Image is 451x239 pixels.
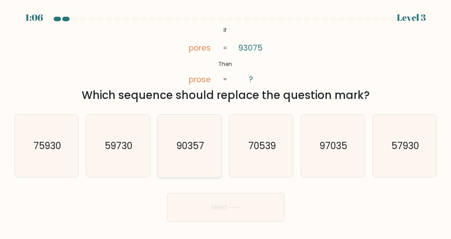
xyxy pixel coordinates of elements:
[219,60,232,68] tspan: Then
[176,25,274,85] svg: @import url('[URL][DOMAIN_NAME]);
[20,87,432,103] div: Which sequence should replace the question mark?
[189,74,211,85] tspan: prose
[223,44,228,52] tspan: =
[239,42,263,53] tspan: 93075
[397,11,426,24] div: Level 3
[189,42,211,53] tspan: pores
[33,139,61,152] text: 75930
[223,75,228,83] tspan: =
[391,139,419,152] text: 57930
[320,139,347,152] text: 97035
[248,139,276,152] text: 70539
[25,11,43,24] div: 1:06
[167,193,284,222] button: Next
[105,139,132,152] text: 59730
[177,139,204,152] text: 90357
[224,26,227,34] tspan: If
[249,74,253,85] tspan: ?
